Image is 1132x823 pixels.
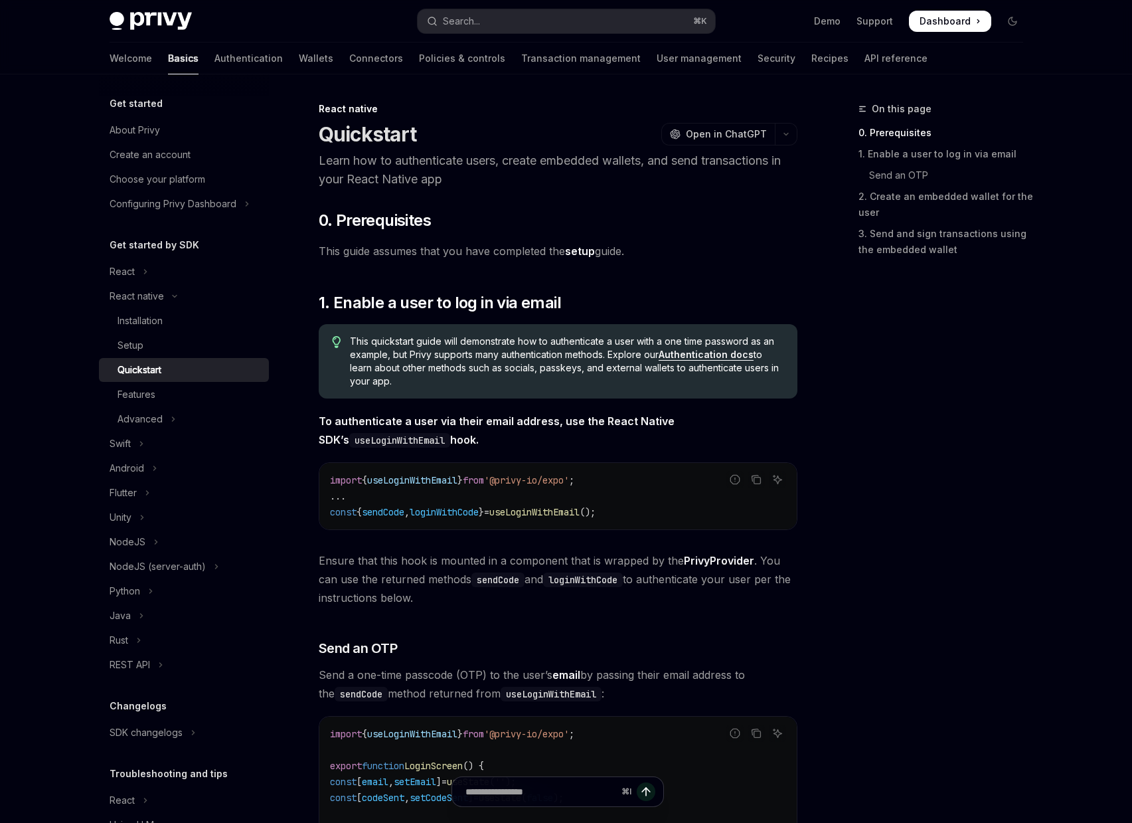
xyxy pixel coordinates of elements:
[99,167,269,191] a: Choose your platform
[99,481,269,505] button: Toggle Flutter section
[110,559,206,575] div: NodeJS (server-auth)
[319,666,797,703] span: Send a one-time passcode (OTP) to the user’s by passing their email address to the method returne...
[110,534,145,550] div: NodeJS
[362,474,367,486] span: {
[330,728,362,740] span: import
[99,579,269,603] button: Toggle Python section
[758,43,795,74] a: Security
[110,792,135,808] div: React
[335,687,388,701] code: sendCode
[684,554,754,568] a: PrivyProvider
[99,530,269,554] button: Toggle NodeJS section
[858,165,1034,186] a: Send an OTP
[99,604,269,628] button: Toggle Java section
[661,123,775,145] button: Open in ChatGPT
[489,506,580,518] span: useLoginWithEmail
[110,96,163,112] h5: Get started
[521,43,641,74] a: Transaction management
[580,506,596,518] span: ();
[367,474,457,486] span: useLoginWithEmail
[110,583,140,599] div: Python
[99,284,269,308] button: Toggle React native section
[463,728,484,740] span: from
[367,728,457,740] span: useLoginWithEmail
[110,264,135,280] div: React
[168,43,199,74] a: Basics
[463,474,484,486] span: from
[362,728,367,740] span: {
[552,668,580,682] strong: email
[543,573,623,587] code: loginWithCode
[484,474,569,486] span: '@privy-io/expo'
[99,143,269,167] a: Create an account
[693,16,707,27] span: ⌘ K
[484,506,489,518] span: =
[484,728,569,740] span: '@privy-io/expo'
[864,43,928,74] a: API reference
[332,336,341,348] svg: Tip
[465,777,616,806] input: Ask a question...
[99,260,269,284] button: Toggle React section
[404,506,410,518] span: ,
[110,196,236,212] div: Configuring Privy Dashboard
[872,101,931,117] span: On this page
[637,782,655,801] button: Send message
[118,411,163,427] div: Advanced
[110,766,228,782] h5: Troubleshooting and tips
[110,12,192,31] img: dark logo
[909,11,991,32] a: Dashboard
[99,309,269,333] a: Installation
[362,506,404,518] span: sendCode
[748,471,765,488] button: Copy the contents from the code block
[110,147,191,163] div: Create an account
[319,122,417,146] h1: Quickstart
[319,102,797,116] div: React native
[463,760,484,772] span: () {
[110,485,137,501] div: Flutter
[118,387,155,403] div: Features
[110,237,199,253] h5: Get started by SDK
[769,471,786,488] button: Ask AI
[110,698,167,714] h5: Changelogs
[319,639,398,658] span: Send an OTP
[99,555,269,579] button: Toggle NodeJS (server-auth) section
[99,383,269,407] a: Features
[457,474,463,486] span: }
[814,15,841,28] a: Demo
[349,433,450,448] code: useLoginWithEmail
[110,436,131,452] div: Swift
[99,358,269,382] a: Quickstart
[214,43,283,74] a: Authentication
[319,242,797,260] span: This guide assumes that you have completed the guide.
[471,573,525,587] code: sendCode
[443,13,480,29] div: Search...
[319,210,431,231] span: 0. Prerequisites
[686,128,767,141] span: Open in ChatGPT
[858,143,1034,165] a: 1. Enable a user to log in via email
[330,506,357,518] span: const
[99,192,269,216] button: Toggle Configuring Privy Dashboard section
[319,292,561,314] span: 1. Enable a user to log in via email
[330,490,346,502] span: ...
[99,333,269,357] a: Setup
[457,728,463,740] span: }
[110,43,152,74] a: Welcome
[920,15,971,28] span: Dashboard
[858,186,1034,223] a: 2. Create an embedded wallet for the user
[350,335,783,388] span: This quickstart guide will demonstrate how to authenticate a user with a one time password as an ...
[726,471,744,488] button: Report incorrect code
[99,788,269,812] button: Toggle React section
[118,362,161,378] div: Quickstart
[569,728,574,740] span: ;
[858,223,1034,260] a: 3. Send and sign transactions using the embedded wallet
[418,9,715,33] button: Open search
[118,337,143,353] div: Setup
[1002,11,1023,32] button: Toggle dark mode
[410,506,479,518] span: loginWithCode
[657,43,742,74] a: User management
[99,456,269,480] button: Toggle Android section
[858,122,1034,143] a: 0. Prerequisites
[110,509,131,525] div: Unity
[811,43,849,74] a: Recipes
[110,632,128,648] div: Rust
